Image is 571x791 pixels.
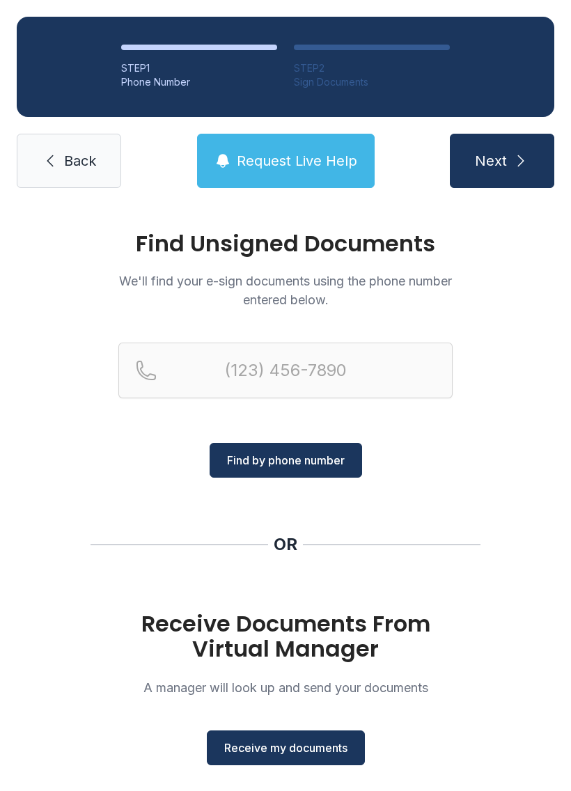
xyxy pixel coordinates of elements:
[118,678,453,697] p: A manager will look up and send your documents
[64,151,96,171] span: Back
[294,75,450,89] div: Sign Documents
[224,739,347,756] span: Receive my documents
[118,272,453,309] p: We'll find your e-sign documents using the phone number entered below.
[118,611,453,661] h1: Receive Documents From Virtual Manager
[294,61,450,75] div: STEP 2
[237,151,357,171] span: Request Live Help
[118,233,453,255] h1: Find Unsigned Documents
[121,61,277,75] div: STEP 1
[274,533,297,556] div: OR
[227,452,345,469] span: Find by phone number
[121,75,277,89] div: Phone Number
[475,151,507,171] span: Next
[118,343,453,398] input: Reservation phone number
